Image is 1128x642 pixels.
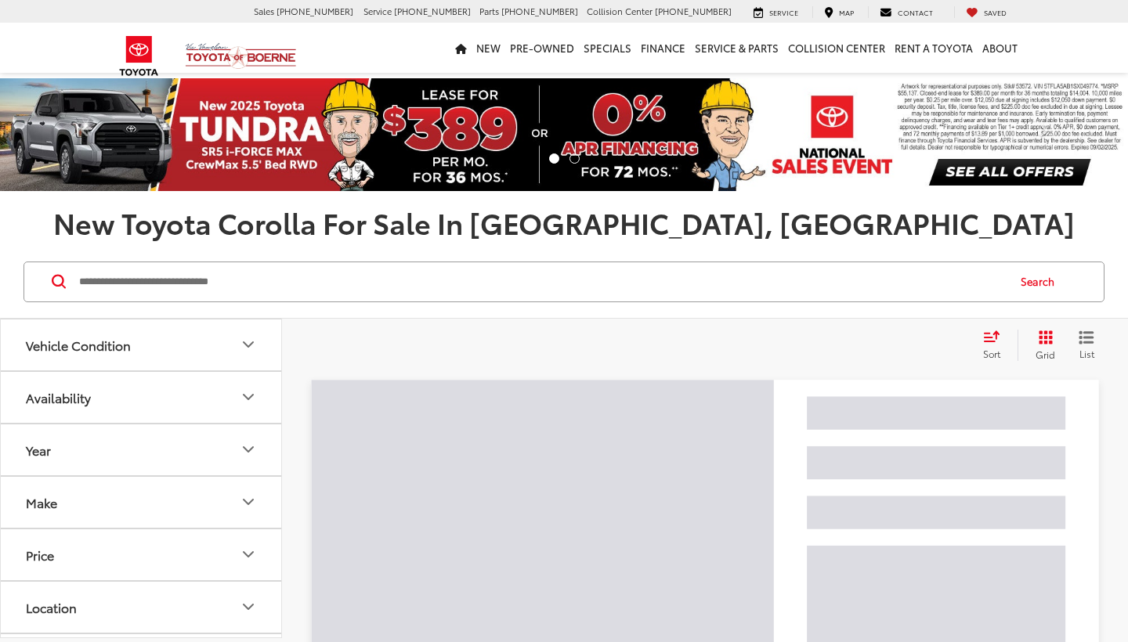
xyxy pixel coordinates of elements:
span: List [1079,347,1094,360]
span: Map [839,7,854,17]
span: Sort [983,347,1000,360]
span: Grid [1036,348,1055,361]
span: Sales [254,5,274,17]
div: Location [26,600,77,615]
span: Parts [479,5,499,17]
input: Search by Make, Model, or Keyword [78,263,1006,301]
a: Finance [636,23,690,73]
span: [PHONE_NUMBER] [655,5,732,17]
img: Toyota [110,31,168,81]
span: [PHONE_NUMBER] [394,5,471,17]
button: AvailabilityAvailability [1,372,283,423]
button: Select sort value [975,330,1018,361]
div: Make [239,492,258,511]
a: Rent a Toyota [890,23,978,73]
span: Service [769,7,798,17]
a: About [978,23,1022,73]
a: Map [812,6,866,19]
a: Service [742,6,810,19]
div: Availability [239,388,258,406]
button: Search [1006,262,1077,301]
a: Contact [868,6,945,19]
span: Contact [898,7,933,17]
div: Availability [26,390,91,405]
div: Price [26,547,54,562]
button: YearYear [1,424,283,475]
span: [PHONE_NUMBER] [501,5,578,17]
a: Collision Center [783,23,890,73]
span: Collision Center [587,5,653,17]
div: Year [239,440,258,459]
div: Location [239,597,258,616]
div: Make [26,495,57,510]
div: Vehicle Condition [26,337,131,352]
span: Service [363,5,392,17]
span: [PHONE_NUMBER] [277,5,353,17]
button: Grid View [1018,330,1067,361]
a: Service & Parts: Opens in a new tab [690,23,783,73]
div: Vehicle Condition [239,335,258,354]
button: MakeMake [1,477,283,528]
div: Year [26,442,51,457]
img: Vic Vaughan Toyota of Boerne [185,42,297,70]
button: List View [1067,330,1106,361]
div: Price [239,545,258,564]
span: Saved [984,7,1007,17]
a: Specials [579,23,636,73]
a: Home [450,23,472,73]
a: New [472,23,505,73]
button: PricePrice [1,529,283,580]
a: Pre-Owned [505,23,579,73]
button: LocationLocation [1,582,283,633]
button: Vehicle ConditionVehicle Condition [1,319,283,370]
a: My Saved Vehicles [954,6,1018,19]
